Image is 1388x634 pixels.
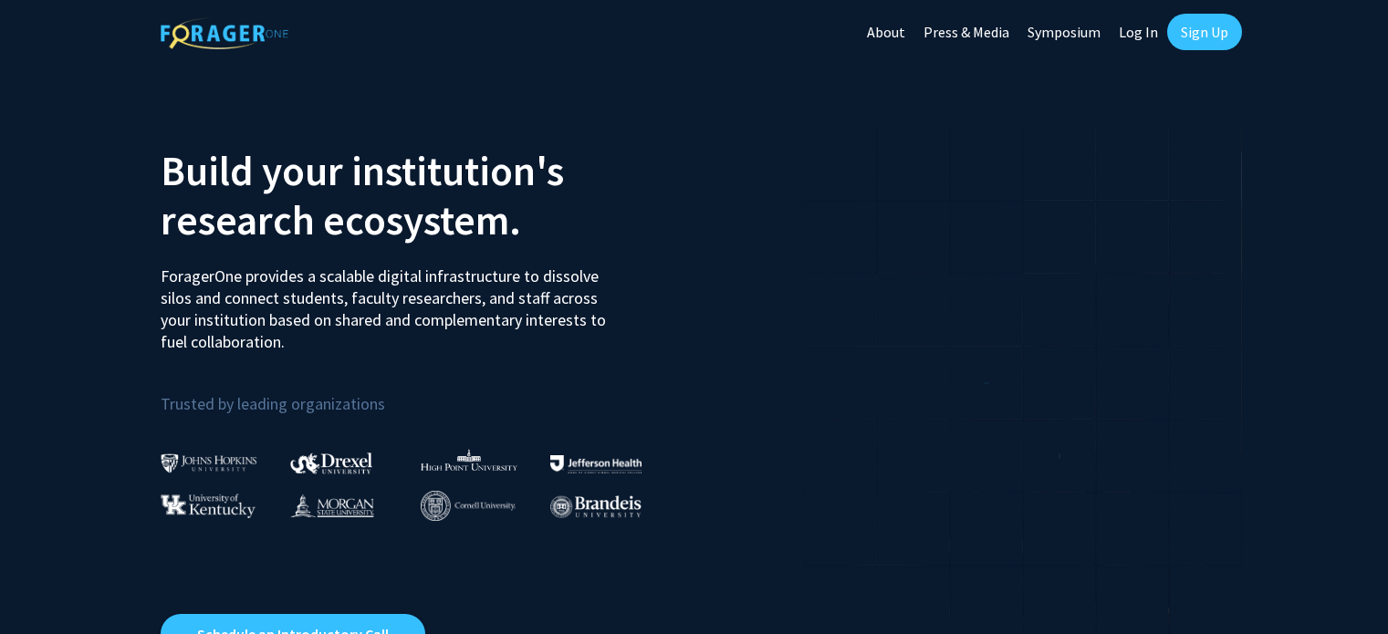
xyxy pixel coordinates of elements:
img: ForagerOne Logo [161,17,288,49]
a: Sign Up [1167,14,1242,50]
img: Thomas Jefferson University [550,455,642,473]
h2: Build your institution's research ecosystem. [161,146,681,244]
img: High Point University [421,449,517,471]
img: Brandeis University [550,495,642,518]
img: Drexel University [290,452,372,473]
img: Cornell University [421,491,516,521]
p: Trusted by leading organizations [161,368,681,418]
img: University of Kentucky [161,494,256,518]
img: Johns Hopkins University [161,453,257,473]
img: Morgan State University [290,494,374,517]
p: ForagerOne provides a scalable digital infrastructure to dissolve silos and connect students, fac... [161,252,619,353]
